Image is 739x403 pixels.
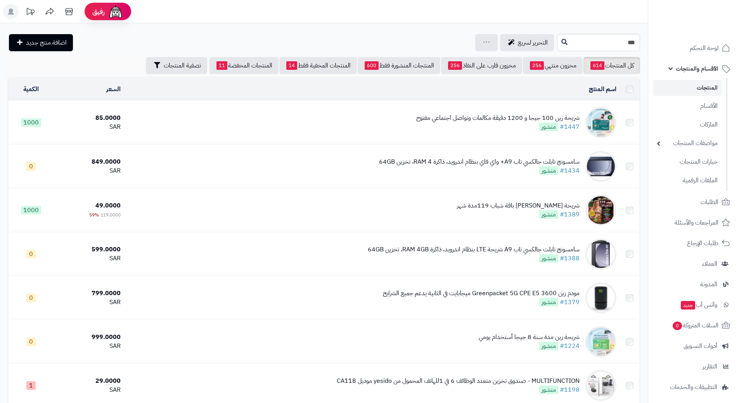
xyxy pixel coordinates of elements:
span: الأقسام والمنتجات [676,63,718,74]
a: #1434 [560,166,580,175]
a: المنتجات المخفضة11 [209,57,279,74]
span: جديد [681,301,695,310]
img: مودم زين Greenpacket 5G CPE E5 3600 ميجابايت في الثانية يدعم جميع الشرايح [585,282,616,313]
span: منشور [539,386,558,394]
a: #1224 [560,341,580,351]
a: أدوات التسويق [653,337,734,355]
button: تصفية المنتجات [146,57,207,74]
a: وآتس آبجديد [653,296,734,314]
img: شريحة زين 100 جيجا و 1200 دقيقة مكالمات وتواصل اجتماعي مفتوح [585,107,616,138]
span: 14 [286,61,297,70]
div: SAR [57,123,121,131]
div: شريحة زين 100 جيجا و 1200 دقيقة مكالمات وتواصل اجتماعي مفتوح [416,114,580,123]
span: منشور [539,254,558,263]
a: المدونة [653,275,734,294]
a: تحديثات المنصة [21,4,40,21]
span: 256 [448,61,462,70]
span: 59% [89,211,99,218]
a: #1447 [560,122,580,131]
div: 799.0000 [57,289,121,298]
a: #1379 [560,297,580,307]
a: مخزون قارب على النفاذ256 [441,57,522,74]
a: المنتجات المخفية فقط14 [279,57,357,74]
div: SAR [57,342,121,351]
a: الطلبات [653,193,734,211]
span: التحرير لسريع [518,38,548,47]
span: رفيق [92,7,105,16]
span: السلات المتروكة [672,320,718,331]
span: وآتس آب [680,299,717,310]
a: التطبيقات والخدمات [653,378,734,396]
img: سامسونج تابلت جالكسي تاب A9 شريحة LTE بنظام اندرويد، ذاكرة RAM 4GB، تخزين 64GB [585,239,616,270]
a: اسم المنتج [589,85,616,94]
a: اضافة منتج جديد [9,34,73,51]
a: العملاء [653,254,734,273]
span: التطبيقات والخدمات [670,382,717,393]
div: SAR [57,166,121,175]
span: 0 [26,250,36,258]
a: #1198 [560,385,580,394]
div: 599.0000 [57,245,121,254]
a: الأقسام [653,98,722,114]
a: المنتجات المنشورة فقط600 [358,57,440,74]
div: شريحة زين مدة سنة 8 جيجا أستخدام يومي [479,333,580,342]
a: الملفات الرقمية [653,172,722,189]
div: شريحة [PERSON_NAME] باقة شباب 119مدة شهر [457,201,580,210]
span: منشور [539,298,558,306]
a: المنتجات [653,80,722,96]
div: 849.0000 [57,157,121,166]
span: 0 [26,162,36,171]
span: 119.0000 [100,211,121,218]
span: لوحة التحكم [690,43,718,54]
a: مخزون منتهي256 [523,57,583,74]
span: 1000 [21,206,41,214]
span: التقارير [703,361,717,372]
div: 999.0000 [57,333,121,342]
span: المراجعات والأسئلة [675,217,718,228]
span: 0 [26,294,36,302]
a: لوحة التحكم [653,39,734,57]
a: السلات المتروكة0 [653,316,734,335]
img: MULTIFUNCTION - صندوق تخزين متعدد الوظائف 6 في 1للهاتف المحمول من yesido موديل CA118 [585,370,616,401]
div: SAR [57,386,121,394]
span: 11 [216,61,227,70]
span: 1000 [21,118,41,127]
span: 0 [673,322,682,330]
span: 256 [530,61,544,70]
img: شريحة زين مدة سنة 8 جيجا أستخدام يومي [585,326,616,357]
span: منشور [539,166,558,175]
span: منشور [539,123,558,131]
a: المراجعات والأسئلة [653,213,734,232]
div: SAR [57,254,121,263]
span: 1 [26,381,36,390]
img: سامسونج تابلت جالكسي تاب A9+ واي فاي بنظام اندرويد، ذاكرة RAM 4، تخزين 64GB [585,151,616,182]
span: 0 [26,337,36,346]
a: خيارات المنتجات [653,154,722,170]
span: 600 [365,61,379,70]
a: الماركات [653,116,722,133]
div: سامسونج تابلت جالكسي تاب A9 شريحة LTE بنظام اندرويد، ذاكرة RAM 4GB، تخزين 64GB [368,245,580,254]
span: العملاء [702,258,717,269]
span: منشور [539,342,558,350]
span: 614 [590,61,604,70]
a: #1388 [560,254,580,263]
span: أدوات التسويق [684,341,717,351]
div: سامسونج تابلت جالكسي تاب A9+ واي فاي بنظام اندرويد، ذاكرة RAM 4، تخزين 64GB [379,157,580,166]
span: تصفية المنتجات [164,61,201,70]
a: السعر [106,85,121,94]
a: كل المنتجات614 [583,57,640,74]
span: 49.0000 [95,201,121,210]
span: طلبات الإرجاع [687,238,718,249]
img: ai-face.png [108,4,123,19]
a: #1389 [560,210,580,219]
a: مواصفات المنتجات [653,135,722,152]
a: طلبات الإرجاع [653,234,734,253]
span: الطلبات [701,197,718,208]
span: المدونة [700,279,717,290]
div: 29.0000 [57,377,121,386]
a: التحرير لسريع [500,34,554,51]
div: SAR [57,298,121,307]
div: مودم زين Greenpacket 5G CPE E5 3600 ميجابايت في الثانية يدعم جميع الشرايح [383,289,580,298]
div: MULTIFUNCTION - صندوق تخزين متعدد الوظائف 6 في 1للهاتف المحمول من yesido موديل CA118 [337,377,580,386]
span: اضافة منتج جديد [26,38,67,47]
